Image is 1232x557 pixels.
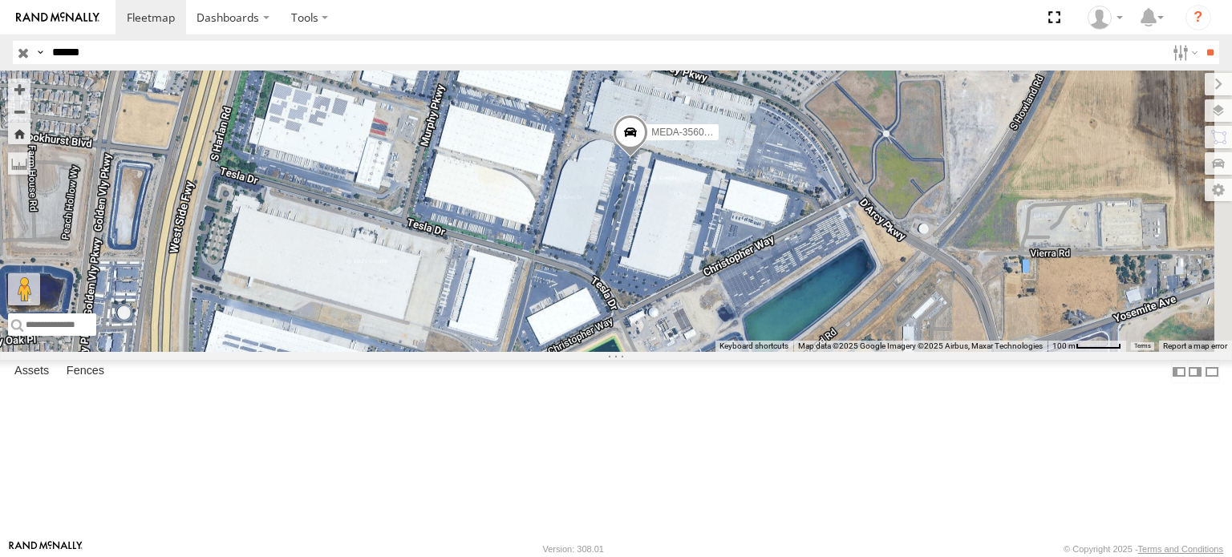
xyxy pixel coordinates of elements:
label: Fences [59,361,112,383]
label: Map Settings [1205,179,1232,201]
i: ? [1185,5,1211,30]
a: Terms (opens in new tab) [1134,343,1151,349]
label: Dock Summary Table to the Right [1187,360,1203,383]
a: Visit our Website [9,541,83,557]
div: © Copyright 2025 - [1064,544,1223,554]
a: Terms and Conditions [1138,544,1223,554]
label: Hide Summary Table [1204,360,1220,383]
label: Search Filter Options [1166,41,1201,64]
span: Map data ©2025 Google Imagery ©2025 Airbus, Maxar Technologies [798,341,1043,350]
button: Zoom Home [8,123,30,144]
label: Measure [8,152,30,175]
a: Report a map error [1163,341,1227,350]
span: MEDA-356020-Swing [651,127,744,138]
button: Drag Pegman onto the map to open Street View [8,273,40,305]
img: rand-logo.svg [16,12,99,23]
button: Map Scale: 100 m per 53 pixels [1048,341,1126,352]
button: Zoom out [8,100,30,123]
div: Version: 308.01 [543,544,604,554]
label: Assets [6,361,57,383]
div: Jerry Constable [1082,6,1129,30]
label: Dock Summary Table to the Left [1171,360,1187,383]
span: 100 m [1052,341,1076,350]
button: Keyboard shortcuts [719,341,788,352]
label: Search Query [34,41,47,64]
button: Zoom in [8,79,30,100]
